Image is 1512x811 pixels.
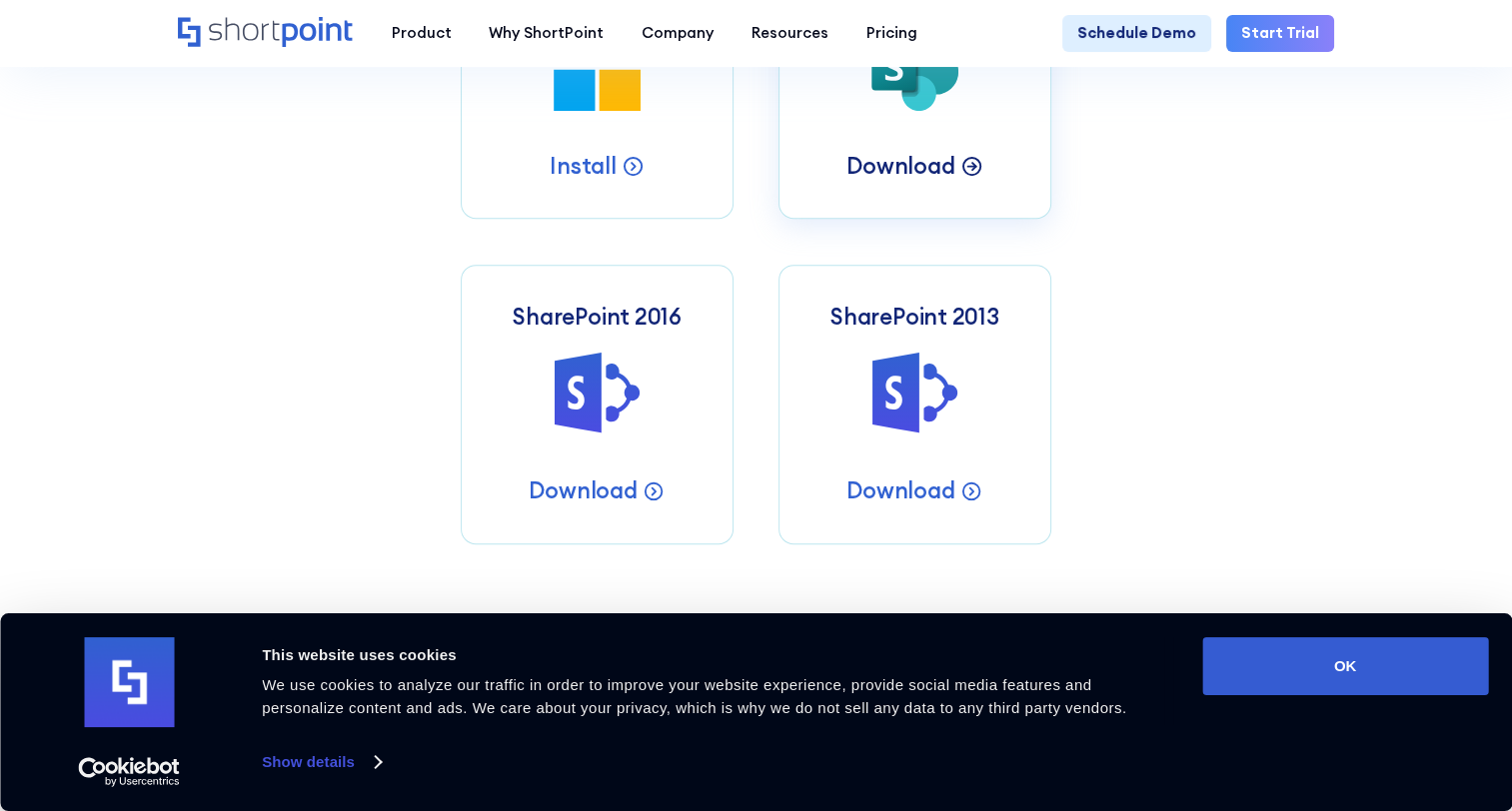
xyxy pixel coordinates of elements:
[1202,637,1488,695] button: OK
[489,22,604,45] div: Why ShortPoint
[262,747,380,777] a: Show details
[733,15,847,53] a: Resources
[262,643,1157,667] div: This website uses cookies
[846,475,954,504] p: Download
[1226,15,1334,53] a: Start Trial
[1062,15,1211,53] a: Schedule Demo
[847,15,936,53] a: Pricing
[752,22,828,45] div: Resources
[778,265,1050,544] a: SharePoint 2013Download
[642,22,714,45] div: Company
[550,151,616,180] p: Install
[262,676,1126,716] span: We use cookies to analyze our traffic in order to improve your website experience, provide social...
[846,151,954,180] p: Download
[623,15,733,53] a: Company
[461,265,733,544] a: SharePoint 2016Download
[391,22,451,45] div: Product
[513,303,682,330] h3: SharePoint 2016
[866,22,917,45] div: Pricing
[830,303,999,330] h3: SharePoint 2013
[470,15,623,53] a: Why ShortPoint
[178,17,354,49] a: Home
[42,757,217,787] a: Usercentrics Cookiebot - opens in a new window
[84,637,174,727] img: logo
[373,15,471,53] a: Product
[529,475,637,504] p: Download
